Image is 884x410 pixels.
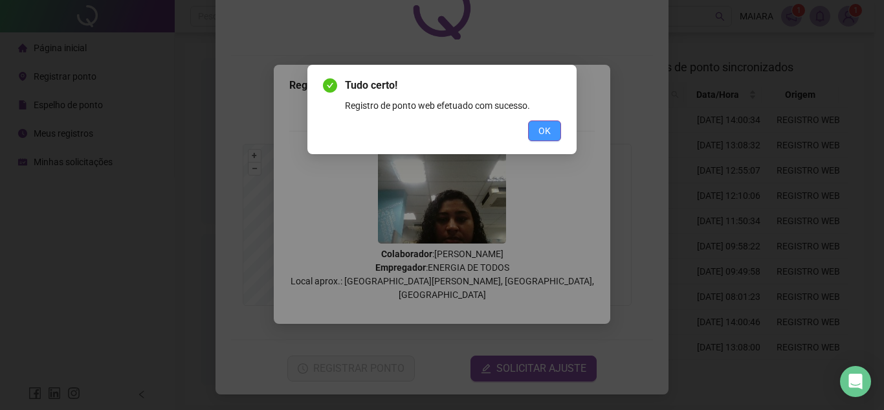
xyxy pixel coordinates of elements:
span: check-circle [323,78,337,93]
div: Open Intercom Messenger [840,366,871,397]
div: Registro de ponto web efetuado com sucesso. [345,98,561,113]
span: Tudo certo! [345,78,561,93]
button: OK [528,120,561,141]
span: OK [538,124,551,138]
